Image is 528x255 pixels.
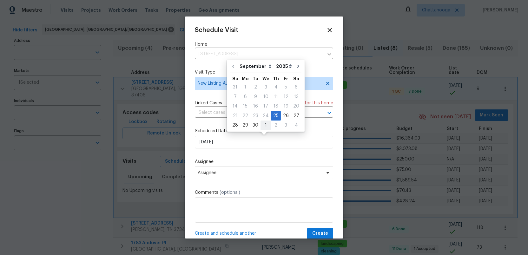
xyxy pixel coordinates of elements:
div: Sat Sep 06 2025 [291,82,301,92]
label: Scheduled Date [195,128,333,134]
div: Sun Sep 28 2025 [230,121,240,130]
div: Sun Sep 07 2025 [230,92,240,101]
div: Mon Sep 22 2025 [240,111,250,121]
div: 20 [291,102,301,111]
div: 30 [250,121,261,130]
div: Thu Sep 04 2025 [271,82,281,92]
abbr: Friday [284,76,288,81]
div: 16 [250,102,261,111]
span: New Listing Audit [198,80,321,87]
span: Create [312,230,328,238]
span: Schedule Visit [195,27,238,33]
div: 21 [230,111,240,120]
div: Wed Sep 24 2025 [261,111,271,121]
div: 15 [240,102,250,111]
span: Linked Cases [195,100,222,106]
div: Tue Sep 02 2025 [250,82,261,92]
div: Thu Oct 02 2025 [271,121,281,130]
div: 4 [271,83,281,92]
label: Visit Type [195,69,333,75]
div: Wed Sep 17 2025 [261,101,271,111]
div: Fri Sep 26 2025 [281,111,291,121]
div: Sat Sep 27 2025 [291,111,301,121]
button: Open [325,108,334,117]
select: Year [274,62,294,71]
div: Sat Oct 04 2025 [291,121,301,130]
div: 3 [261,83,271,92]
div: 22 [240,111,250,120]
div: Mon Sep 08 2025 [240,92,250,101]
span: (optional) [220,190,240,195]
div: Tue Sep 09 2025 [250,92,261,101]
button: Go to previous month [228,60,238,73]
div: 6 [291,83,301,92]
div: Sat Sep 13 2025 [291,92,301,101]
div: Fri Sep 05 2025 [281,82,291,92]
div: 9 [250,92,261,101]
button: Go to next month [294,60,303,73]
div: 3 [281,121,291,130]
abbr: Thursday [273,76,279,81]
div: 2 [250,83,261,92]
div: Sat Sep 20 2025 [291,101,301,111]
div: Fri Sep 19 2025 [281,101,291,111]
abbr: Tuesday [253,76,258,81]
div: 12 [281,92,291,101]
span: Assignee [198,170,322,175]
label: Home [195,41,333,48]
div: 27 [291,111,301,120]
button: Create [307,228,333,239]
div: Wed Oct 01 2025 [261,121,271,130]
div: 1 [240,83,250,92]
div: 26 [281,111,291,120]
div: 10 [261,92,271,101]
div: 11 [271,92,281,101]
select: Month [238,62,274,71]
div: Mon Sep 01 2025 [240,82,250,92]
div: Thu Sep 18 2025 [271,101,281,111]
div: Wed Sep 03 2025 [261,82,271,92]
div: 7 [230,92,240,101]
div: 19 [281,102,291,111]
span: Close [326,27,333,34]
input: Enter in an address [195,49,324,59]
div: Mon Sep 15 2025 [240,101,250,111]
div: 4 [291,121,301,130]
label: Assignee [195,159,333,165]
div: Fri Oct 03 2025 [281,121,291,130]
div: 2 [271,121,281,130]
div: Fri Sep 12 2025 [281,92,291,101]
div: 13 [291,92,301,101]
label: Comments [195,189,333,196]
div: 29 [240,121,250,130]
div: Sun Sep 14 2025 [230,101,240,111]
div: 24 [261,111,271,120]
div: 18 [271,102,281,111]
div: 25 [271,111,281,120]
div: 8 [240,92,250,101]
abbr: Wednesday [262,76,269,81]
div: Thu Sep 11 2025 [271,92,281,101]
div: Sun Sep 21 2025 [230,111,240,121]
div: Mon Sep 29 2025 [240,121,250,130]
abbr: Sunday [232,76,238,81]
div: Tue Sep 30 2025 [250,121,261,130]
div: Tue Sep 16 2025 [250,101,261,111]
abbr: Saturday [293,76,299,81]
div: 28 [230,121,240,130]
div: 23 [250,111,261,120]
div: 14 [230,102,240,111]
input: Select cases [195,108,315,118]
div: Tue Sep 23 2025 [250,111,261,121]
input: M/D/YYYY [195,136,333,148]
div: Wed Sep 10 2025 [261,92,271,101]
div: Thu Sep 25 2025 [271,111,281,121]
div: Sun Aug 31 2025 [230,82,240,92]
div: 17 [261,102,271,111]
span: Create and schedule another [195,230,256,237]
div: 1 [261,121,271,130]
div: 31 [230,83,240,92]
div: 5 [281,83,291,92]
abbr: Monday [242,76,249,81]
